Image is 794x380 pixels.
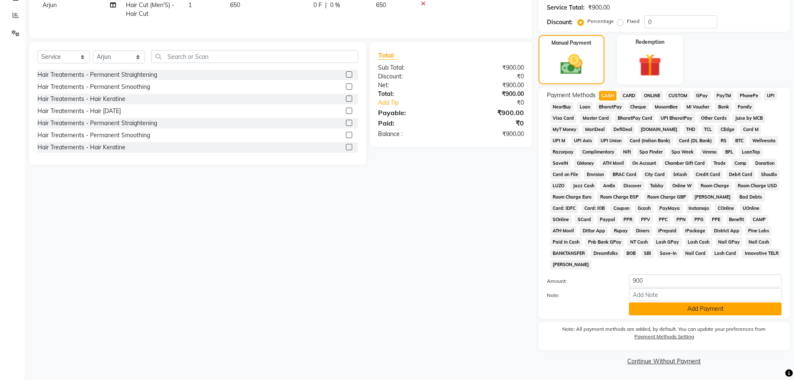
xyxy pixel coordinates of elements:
[378,51,397,60] span: Total
[691,215,706,224] span: PPG
[550,113,577,123] span: Visa Card
[715,102,731,112] span: Bank
[581,204,607,213] span: Card: IOB
[38,107,121,116] div: Hair Treatements - Hair [DATE]
[722,147,736,157] span: BFL
[550,204,579,213] span: Card: IDFC
[749,136,778,146] span: Wellnessta
[732,136,746,146] span: BTC
[641,91,663,101] span: ONLINE
[596,102,624,112] span: BharatPay
[658,113,695,123] span: UPI BharatPay
[621,215,635,224] span: PPR
[372,63,451,72] div: Sub Total:
[588,3,610,12] div: ₹900.00
[620,91,638,101] span: CARD
[627,136,673,146] span: Card (Indian Bank)
[587,18,614,25] label: Percentage
[644,192,689,202] span: Room Charge GBP
[571,136,594,146] span: UPI Axis
[38,95,125,103] div: Hair Treatements - Hair Keratine
[38,143,125,152] div: Hair Treatements - Hair Keratine
[621,181,644,191] span: Discover
[669,147,696,157] span: Spa Week
[585,237,624,247] span: Pnb Bank GPay
[764,91,777,101] span: UPI
[372,81,451,90] div: Net:
[547,91,596,100] span: Payment Methods
[451,90,530,98] div: ₹900.00
[699,113,729,123] span: Other Cards
[38,119,157,128] div: Hair Treatements - Permanent Straightening
[637,147,666,157] span: Spa Finder
[662,159,708,168] span: Chamber Gift Card
[638,125,680,134] span: [DOMAIN_NAME]
[580,113,611,123] span: Master Card
[631,51,669,79] img: _gift.svg
[610,170,639,179] span: BRAC Card
[746,237,771,247] span: Nail Cash
[550,237,582,247] span: Paid in Cash
[615,113,655,123] span: BharatPay Card
[372,130,451,138] div: Balance :
[372,118,451,128] div: Paid:
[550,181,567,191] span: LUZO
[636,38,664,46] label: Redemption
[733,113,766,123] span: Juice by MCB
[551,39,591,47] label: Manual Payment
[188,1,192,9] span: 1
[540,357,788,366] a: Continue Without Payment
[670,181,695,191] span: Online W
[715,204,736,213] span: COnline
[126,1,174,18] span: Hair Cut (Men'S) - Hair Cut
[554,52,589,77] img: _cash.svg
[629,288,781,301] input: Add Note
[451,130,530,138] div: ₹900.00
[547,18,573,27] div: Discount:
[694,91,711,101] span: GPay
[666,91,690,101] span: CUSTOM
[752,159,777,168] span: Donation
[750,215,768,224] span: CAMP
[684,125,698,134] span: THD
[591,249,620,258] span: Dreamfolks
[701,125,715,134] span: TCL
[599,91,617,101] span: CASH
[582,125,607,134] span: MariDeal
[550,147,576,157] span: Razorpay
[541,277,623,285] label: Amount:
[726,170,755,179] span: Debit Card
[597,192,641,202] span: Room Charge EGP
[38,131,150,140] div: Hair Treatements - Permanent Smoothing
[550,192,594,202] span: Room Charge Euro
[634,333,694,340] label: Payment Methods Setting
[372,108,451,118] div: Payable:
[652,102,681,112] span: MosamBee
[683,226,708,236] span: iPackage
[451,63,530,72] div: ₹900.00
[711,226,742,236] span: District App
[541,292,623,299] label: Note:
[739,147,763,157] span: LoanTap
[451,72,530,81] div: ₹0
[648,181,666,191] span: Tabby
[600,181,618,191] span: AmEx
[740,125,761,134] span: Card M
[598,136,624,146] span: UPI Union
[547,325,781,344] label: Note: All payment methods are added, by default. You can update your preferences from
[550,159,571,168] span: SaveIN
[372,72,451,81] div: Discount:
[700,147,719,157] span: Venmo
[718,125,737,134] span: CEdge
[550,170,581,179] span: Card on File
[714,91,734,101] span: PayTM
[624,249,638,258] span: BOB
[611,125,635,134] span: DefiDeal
[718,136,729,146] span: RS
[740,204,762,213] span: UOnline
[711,249,739,258] span: Lash Card
[737,192,765,202] span: Bad Debts
[639,215,653,224] span: PPV
[656,215,671,224] span: PPC
[634,226,652,236] span: Diners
